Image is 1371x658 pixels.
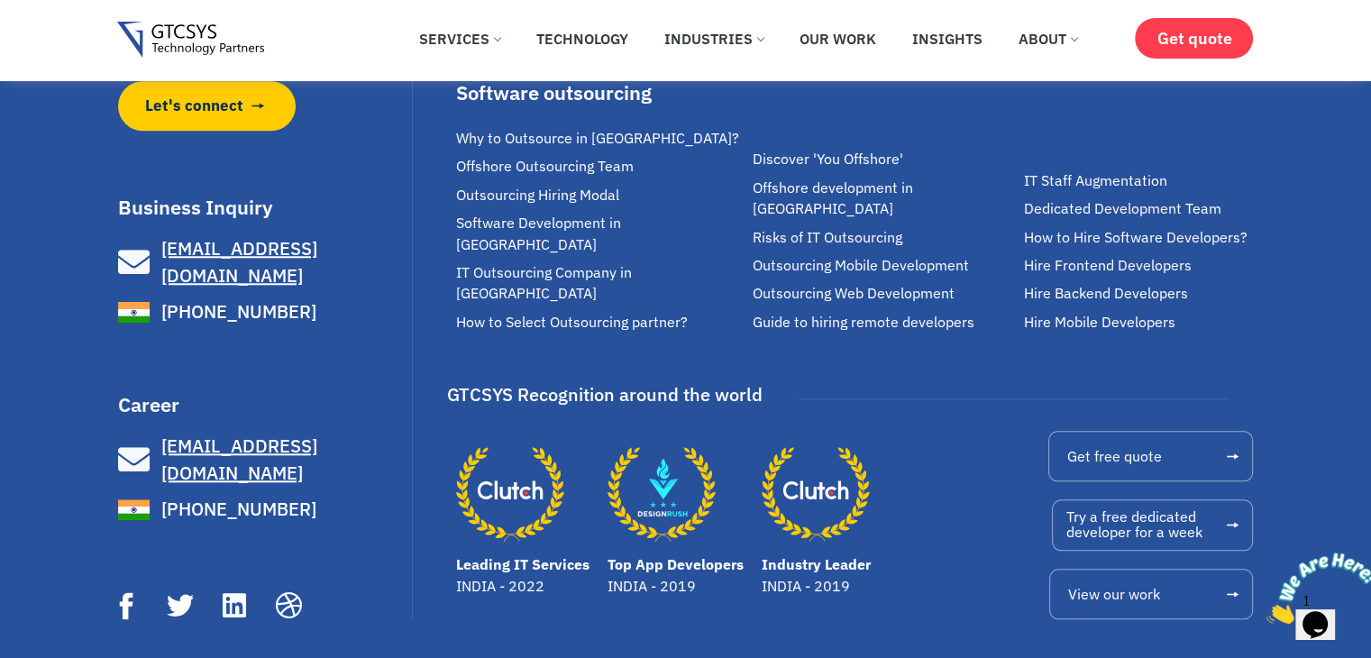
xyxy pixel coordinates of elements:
[762,440,870,548] a: Industry Leader
[456,128,739,149] span: Why to Outsource in [GEOGRAPHIC_DATA]?
[145,95,243,117] span: Let's connect
[117,22,264,59] img: Gtcsys logo
[1066,509,1202,541] span: Try a free dedicated developer for a week
[752,149,902,169] span: Discover 'You Offshore'
[1048,431,1253,481] a: Get free quote
[161,434,317,485] span: [EMAIL_ADDRESS][DOMAIN_NAME]
[118,433,408,487] a: [EMAIL_ADDRESS][DOMAIN_NAME]
[608,555,744,573] a: Top App Developers
[1259,545,1371,631] iframe: chat widget
[7,7,14,23] span: 1
[456,575,590,597] p: INDIA - 2022
[118,297,408,328] a: [PHONE_NUMBER]
[1024,170,1263,191] a: IT Staff Augmentation
[1024,283,1188,304] span: Hire Backend Developers
[1135,18,1253,59] a: Get quote
[1024,312,1263,333] a: Hire Mobile Developers
[118,395,408,415] h3: Career
[752,255,1015,276] a: Outsourcing Mobile Development
[1052,499,1253,551] a: Try a free dedicateddeveloper for a week
[1049,569,1253,619] a: View our work
[456,555,590,573] a: Leading IT Services
[1024,170,1167,191] span: IT Staff Augmentation
[1024,227,1263,248] a: How to Hire Software Developers?
[456,156,743,177] a: Offshore Outsourcing Team
[752,227,901,248] span: Risks of IT Outsourcing
[456,83,743,103] div: Software outsourcing
[1024,312,1175,333] span: Hire Mobile Developers
[118,197,408,217] h3: Business Inquiry
[1024,227,1248,248] span: How to Hire Software Developers?
[1024,198,1221,219] span: Dedicated Development Team
[456,262,743,305] a: IT Outsourcing Company in [GEOGRAPHIC_DATA]
[523,19,642,59] a: Technology
[752,178,1015,220] a: Offshore development in [GEOGRAPHIC_DATA]
[752,312,973,333] span: Guide to hiring remote developers
[786,19,890,59] a: Our Work
[1156,29,1231,48] span: Get quote
[752,227,1015,248] a: Risks of IT Outsourcing
[1068,587,1160,601] span: View our work
[456,312,743,333] a: How to Select Outsourcing partner?
[456,185,619,206] span: Outsourcing Hiring Modal
[1005,19,1091,59] a: About
[1024,255,1192,276] span: Hire Frontend Developers
[456,156,634,177] span: Offshore Outsourcing Team
[752,149,1015,169] a: Discover 'You Offshore'
[161,236,317,288] span: [EMAIL_ADDRESS][DOMAIN_NAME]
[456,312,688,333] span: How to Select Outsourcing partner?
[157,496,316,523] span: [PHONE_NUMBER]
[118,494,408,525] a: [PHONE_NUMBER]
[456,440,564,548] a: Leading IT Services
[899,19,996,59] a: Insights
[406,19,514,59] a: Services
[762,555,871,573] a: Industry Leader
[762,575,871,597] p: INDIA - 2019
[447,378,763,412] div: GTCSYS Recognition around the world
[752,283,1015,304] a: Outsourcing Web Development
[752,283,954,304] span: Outsourcing Web Development
[1024,283,1263,304] a: Hire Backend Developers
[608,575,744,597] p: INDIA - 2019
[7,7,119,78] img: Chat attention grabber
[456,213,743,255] a: Software Development in [GEOGRAPHIC_DATA]
[456,185,743,206] a: Outsourcing Hiring Modal
[651,19,777,59] a: Industries
[1024,255,1263,276] a: Hire Frontend Developers
[1024,198,1263,219] a: Dedicated Development Team
[456,128,743,149] a: Why to Outsource in [GEOGRAPHIC_DATA]?
[118,81,297,131] a: Let's connect
[752,255,968,276] span: Outsourcing Mobile Development
[1067,449,1162,463] span: Get free quote
[118,235,408,289] a: [EMAIL_ADDRESS][DOMAIN_NAME]
[752,312,1015,333] a: Guide to hiring remote developers
[608,440,716,548] a: Top App Developers
[157,298,316,325] span: [PHONE_NUMBER]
